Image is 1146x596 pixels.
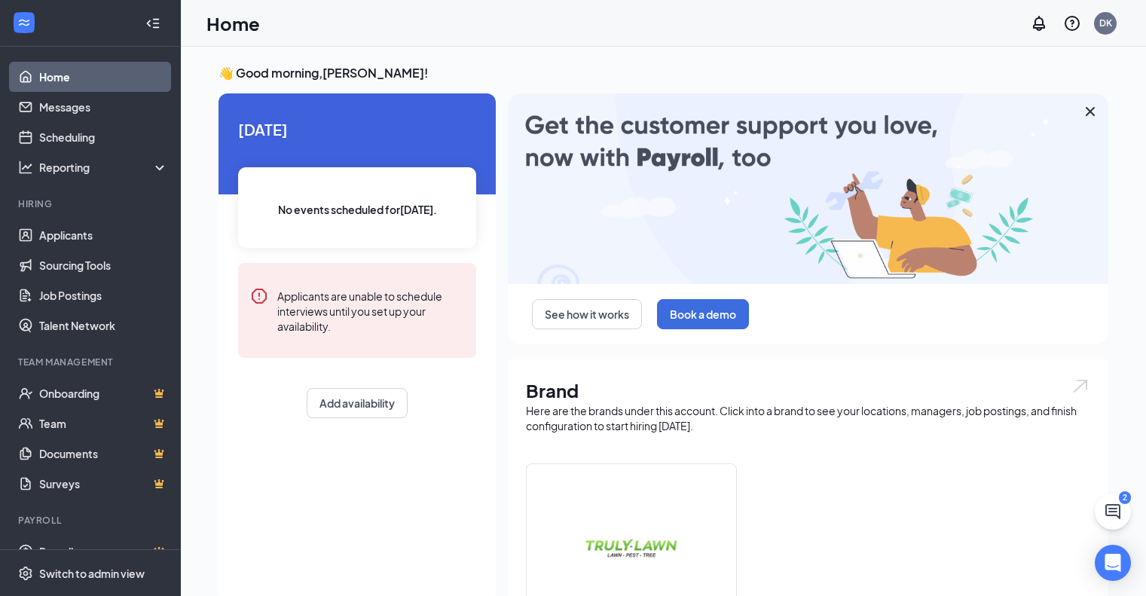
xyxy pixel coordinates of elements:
a: Messages [39,92,168,122]
img: Truly Lawn [583,498,680,594]
a: Home [39,62,168,92]
a: Sourcing Tools [39,250,168,280]
div: Applicants are unable to schedule interviews until you set up your availability. [277,287,464,334]
div: Payroll [18,514,165,527]
div: Open Intercom Messenger [1095,545,1131,581]
button: See how it works [532,299,642,329]
img: open.6027fd2a22e1237b5b06.svg [1071,377,1090,395]
a: DocumentsCrown [39,439,168,469]
a: TeamCrown [39,408,168,439]
svg: Settings [18,566,33,581]
button: Add availability [307,388,408,418]
svg: Error [250,287,268,305]
svg: Cross [1081,102,1099,121]
button: Book a demo [657,299,749,329]
h1: Home [206,11,260,36]
div: Switch to admin view [39,566,145,581]
a: Applicants [39,220,168,250]
div: Team Management [18,356,165,368]
span: No events scheduled for [DATE] . [278,201,437,218]
div: Here are the brands under this account. Click into a brand to see your locations, managers, job p... [526,403,1090,433]
svg: QuestionInfo [1063,14,1081,32]
div: Hiring [18,197,165,210]
div: DK [1099,17,1112,29]
span: [DATE] [238,118,476,141]
h3: 👋 Good morning, [PERSON_NAME] ! [219,65,1108,81]
svg: Notifications [1030,14,1048,32]
h1: Brand [526,377,1090,403]
a: Talent Network [39,310,168,341]
svg: Collapse [145,16,160,31]
a: Job Postings [39,280,168,310]
svg: ChatActive [1104,503,1122,521]
a: Scheduling [39,122,168,152]
img: payroll-large.gif [508,93,1108,284]
div: 2 [1119,491,1131,504]
a: SurveysCrown [39,469,168,499]
a: OnboardingCrown [39,378,168,408]
div: Reporting [39,160,169,175]
a: PayrollCrown [39,536,168,567]
button: ChatActive [1095,494,1131,530]
svg: WorkstreamLogo [17,15,32,30]
svg: Analysis [18,160,33,175]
